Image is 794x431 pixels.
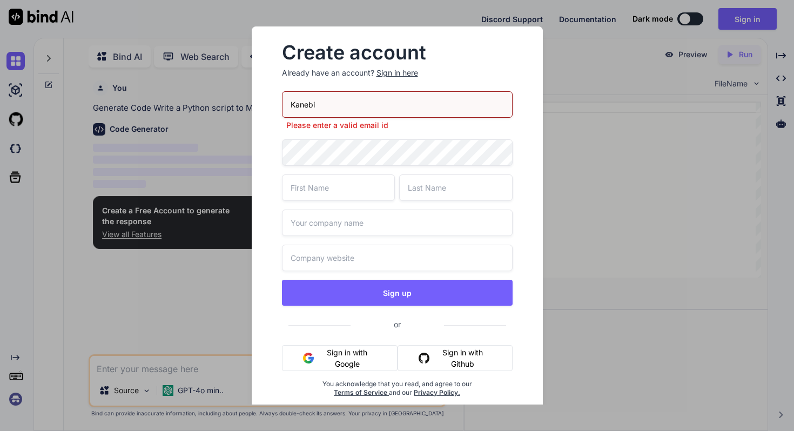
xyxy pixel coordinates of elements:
[398,345,512,371] button: Sign in with Github
[334,388,389,396] a: Terms of Service
[303,353,314,363] img: google
[282,120,513,131] p: Please enter a valid email id
[282,91,513,118] input: Email
[414,388,460,396] a: Privacy Policy.
[282,210,513,236] input: Your company name
[351,311,444,338] span: or
[282,68,513,78] p: Already have an account?
[282,280,513,306] button: Sign up
[282,174,395,201] input: First Name
[282,245,513,271] input: Company website
[282,44,513,61] h2: Create account
[282,345,398,371] button: Sign in with Google
[399,174,513,201] input: Last Name
[320,380,474,423] div: You acknowledge that you read, and agree to our and our
[376,68,418,78] div: Sign in here
[419,353,429,363] img: github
